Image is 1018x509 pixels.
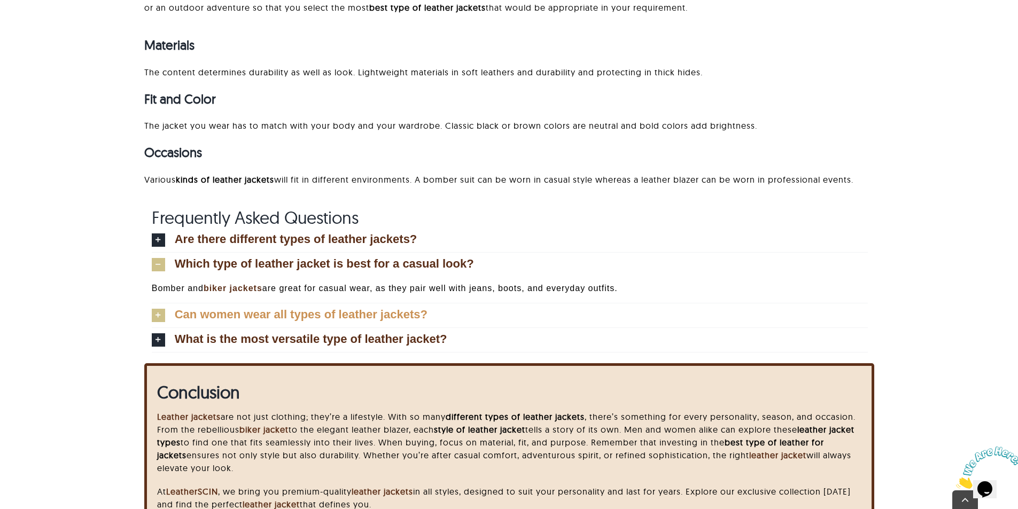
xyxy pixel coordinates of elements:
[157,411,221,422] a: Leather jackets
[144,66,874,79] p: The content determines durability as well as look. Lightweight materials in soft leathers and dur...
[152,207,359,228] span: Frequently Asked Questions
[175,233,417,245] span: Are there different types of leather jackets?
[352,486,413,497] a: leather jackets
[4,4,71,46] img: Chat attention grabber
[446,411,585,422] strong: different types of leather jackets
[152,253,868,277] a: Which type of leather jacket is best for a casual look?
[239,424,289,435] a: biker jacket
[144,173,874,186] p: Various will fit in different environments. A bomber suit can be worn in casual style whereas a l...
[175,333,447,345] span: What is the most versatile type of leather jacket?
[144,91,216,107] strong: Fit and Color
[175,309,428,320] span: Can women wear all types of leather jackets?
[434,424,525,435] strong: style of leather jacket
[749,450,806,460] a: leather jacket
[144,119,874,132] p: The jacket you wear has to match with your body and your wardrobe. Classic black or brown colors ...
[176,174,274,185] strong: kinds of leather jackets
[157,410,860,474] p: are not just clothing; they’re a lifestyle. With so many , there’s something for every personalit...
[369,2,486,13] strong: best type of leather jackets
[152,303,868,327] a: Can women wear all types of leather jackets?
[157,437,824,460] strong: best type of leather for jackets
[204,284,262,293] a: biker jackets
[157,424,854,448] strong: leather jacket types
[175,258,474,270] span: Which type of leather jacket is best for a casual look?
[166,486,218,497] a: LeatherSCIN
[152,228,868,252] a: Are there different types of leather jackets?
[152,277,868,303] div: Bomber and are great for casual wear, as they pair well with jeans, boots, and everyday outfits.
[157,381,240,403] strong: Conclusion
[144,144,202,160] strong: Occasions
[144,37,195,53] strong: Materials
[952,442,1018,493] iframe: chat widget
[152,328,868,352] a: What is the most versatile type of leather jacket?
